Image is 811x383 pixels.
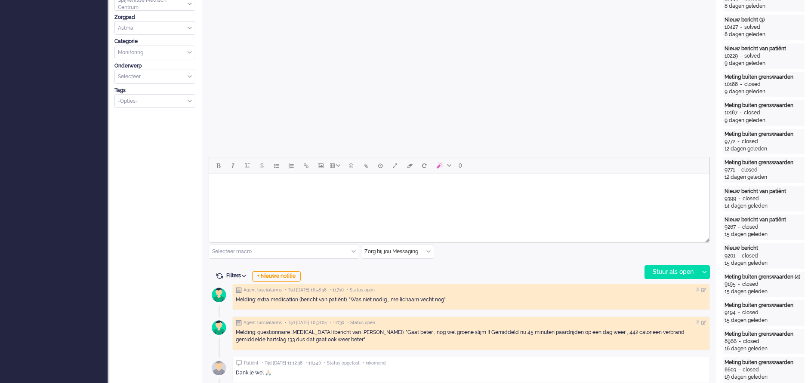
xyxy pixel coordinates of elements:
button: Delay message [373,158,388,173]
div: Meting buiten grenswaarden [725,331,803,338]
div: - [735,138,742,145]
img: avatar [208,357,230,379]
img: ic_chat_grey.svg [236,360,242,366]
div: 8603 [725,366,736,374]
div: Nieuw bericht van patiënt [725,216,803,224]
button: Table [328,158,344,173]
div: 9 dagen geleden [725,88,803,95]
div: closed [742,252,758,260]
div: - [738,24,744,31]
span: • Tijd [DATE] 16:58:38 [285,287,327,293]
div: 9399 [725,195,736,202]
div: Meting buiten grenswaarden (4) [725,273,803,281]
div: 19 dagen geleden [725,374,803,381]
button: Underline [240,158,255,173]
img: avatar [208,284,230,306]
div: closed [744,81,761,88]
div: 12 dagen geleden [725,174,803,181]
button: Reset content [417,158,432,173]
div: Select Tags [114,94,195,108]
img: ic_note_grey.svg [236,287,242,293]
span: • inkomend [363,360,385,366]
div: 15 dagen geleden [725,288,803,295]
div: closed [742,138,758,145]
div: - [738,81,744,88]
div: 10229 [725,52,738,60]
button: Insert/edit link [299,158,313,173]
button: Fullscreen [388,158,402,173]
div: Stuur als open [645,266,699,279]
div: 9201 [725,252,735,260]
button: Emoticons [344,158,358,173]
div: 8 dagen geleden [725,3,803,10]
div: 9195 [725,281,736,288]
img: ic_note_grey.svg [236,320,242,326]
span: • 11736 [330,320,344,326]
div: 9 dagen geleden [725,117,803,124]
div: 8 dagen geleden [725,31,803,38]
div: 10187 [725,109,737,116]
div: 9772 [725,138,735,145]
div: 9194 [725,309,736,316]
div: 15 dagen geleden [725,260,803,267]
div: 15 dagen geleden [725,317,803,324]
button: Clear formatting [402,158,417,173]
button: Italic [225,158,240,173]
div: closed [744,109,760,116]
div: Categorie [114,38,195,45]
div: Nieuw bericht van patiënt [725,188,803,195]
button: Numbered list [284,158,299,173]
span: Agent lusciialarms [244,320,282,326]
div: Melding: questionnaire [MEDICAL_DATA] (bericht van [PERSON_NAME]). "Gaat beter , nog wel groene s... [236,329,706,343]
div: - [735,166,741,174]
button: Strikethrough [255,158,269,173]
div: Meting buiten grenswaarden [725,102,803,109]
span: Filters [226,273,249,279]
div: Meting buiten grenswaarden [725,74,803,81]
button: 0 [455,158,466,173]
div: - [737,109,744,116]
span: • 10440 [305,360,321,366]
div: solved [744,24,760,31]
button: Insert/edit image [313,158,328,173]
div: 9267 [725,224,736,231]
div: - [736,224,742,231]
div: solved [744,52,760,60]
div: 10188 [725,81,738,88]
div: 8966 [725,338,737,345]
button: Add attachment [358,158,373,173]
div: - [737,338,743,345]
div: 14 dagen geleden [725,202,803,210]
div: - [736,366,743,374]
div: 9 dagen geleden [725,60,803,67]
div: 10427 [725,24,738,31]
div: 12 dagen geleden [725,145,803,153]
div: Meting buiten grenswaarden [725,159,803,166]
div: Meting buiten grenswaarden [725,359,803,366]
div: Nieuw bericht (3) [725,16,803,24]
div: Nieuw bericht [725,245,803,252]
div: + Nieuwe notitie [252,271,301,282]
span: Agent lusciialarms [244,287,282,293]
div: Nieuw bericht van patiënt [725,45,803,52]
div: closed [742,309,759,316]
div: - [736,309,742,316]
div: Zorgpad [114,14,195,21]
div: 16 dagen geleden [725,345,803,352]
span: • Tijd [DATE] 11:12:38 [262,360,302,366]
div: closed [742,224,759,231]
span: • Status open [347,287,375,293]
div: 9771 [725,166,735,174]
button: Bullet list [269,158,284,173]
span: • Tijd [DATE] 16:58:04 [285,320,327,326]
div: - [736,281,742,288]
div: - [735,252,742,260]
div: - [738,52,744,60]
iframe: Rich Text Area [209,174,709,235]
div: Onderwerp [114,62,195,70]
div: Melding: extra medication (bericht van patiënt). "Was niet nodig , me lichaam vecht nog" [236,296,706,303]
div: Resize [702,235,709,242]
span: • Status opgelost [324,360,360,366]
div: Tags [114,87,195,94]
div: closed [743,366,759,374]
